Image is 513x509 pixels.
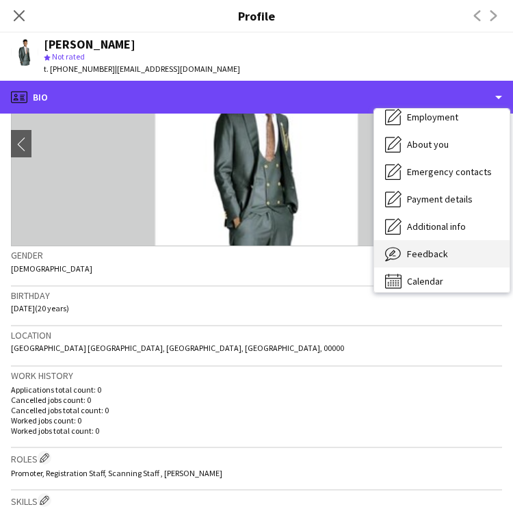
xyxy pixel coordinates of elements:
[115,64,240,74] span: | [EMAIL_ADDRESS][DOMAIN_NAME]
[374,131,510,158] div: About you
[11,395,502,405] p: Cancelled jobs count: 0
[11,493,502,508] h3: Skills
[11,415,502,426] p: Worked jobs count: 0
[407,111,458,123] span: Employment
[374,267,510,295] div: Calendar
[374,240,510,267] div: Feedback
[52,51,85,62] span: Not rated
[407,193,473,205] span: Payment details
[11,249,502,261] h3: Gender
[11,451,502,465] h3: Roles
[11,426,502,436] p: Worked jobs total count: 0
[11,369,502,382] h3: Work history
[11,303,69,313] span: [DATE] (20 years)
[11,405,502,415] p: Cancelled jobs total count: 0
[374,158,510,185] div: Emergency contacts
[374,213,510,240] div: Additional info
[11,343,344,353] span: [GEOGRAPHIC_DATA] [GEOGRAPHIC_DATA], [GEOGRAPHIC_DATA], [GEOGRAPHIC_DATA], 00000
[11,384,502,395] p: Applications total count: 0
[407,248,448,260] span: Feedback
[407,166,492,178] span: Emergency contacts
[44,38,135,51] div: [PERSON_NAME]
[11,263,92,274] span: [DEMOGRAPHIC_DATA]
[374,185,510,213] div: Payment details
[11,329,502,341] h3: Location
[374,103,510,131] div: Employment
[11,468,222,478] span: Promoter, Registration Staff, Scanning Staff , [PERSON_NAME]
[407,220,466,233] span: Additional info
[44,64,115,74] span: t. [PHONE_NUMBER]
[407,138,449,151] span: About you
[11,289,502,302] h3: Birthday
[11,41,502,246] img: Crew avatar or photo
[407,275,443,287] span: Calendar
